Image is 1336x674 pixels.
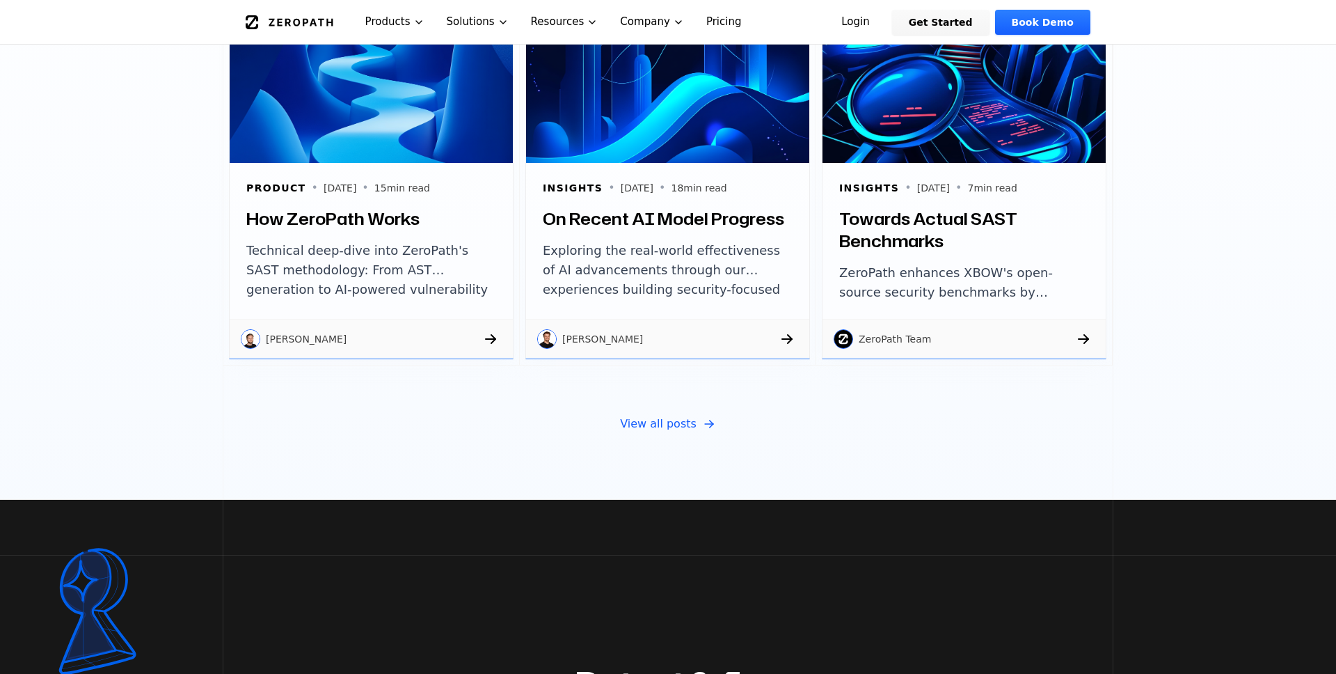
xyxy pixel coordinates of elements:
[537,329,557,349] img: Dean Valentine
[892,10,989,35] a: Get Started
[834,329,853,349] img: ZeroPath Team
[825,10,886,35] a: Login
[562,332,643,346] p: [PERSON_NAME]
[917,181,950,195] p: [DATE]
[246,207,496,230] h3: How ZeroPath Works
[659,180,665,196] span: •
[246,181,306,195] h6: Product
[241,329,260,349] img: Raphael Karger
[621,181,653,195] p: [DATE]
[905,180,911,196] span: •
[968,181,1017,195] p: 7 min read
[839,263,1089,302] p: ZeroPath enhances XBOW's open-source security benchmarks by removing AI-favoring hints, adding fa...
[995,10,1090,35] a: Book Demo
[324,181,356,195] p: [DATE]
[955,180,962,196] span: •
[620,416,716,432] a: View all posts
[312,180,318,196] span: •
[362,180,368,196] span: •
[671,181,727,195] p: 18 min read
[266,332,347,346] p: [PERSON_NAME]
[543,207,793,230] h3: On Recent AI Model Progress
[543,181,603,195] h6: Insights
[543,241,793,302] p: Exploring the real-world effectiveness of AI advancements through our experiences building securi...
[839,207,1089,252] h3: Towards Actual SAST Benchmarks
[608,180,614,196] span: •
[374,181,430,195] p: 15 min read
[839,181,899,195] h6: Insights
[859,332,931,346] p: ZeroPath Team
[246,241,496,302] p: Technical deep-dive into ZeroPath's SAST methodology: From AST generation to AI-powered vulnerabi...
